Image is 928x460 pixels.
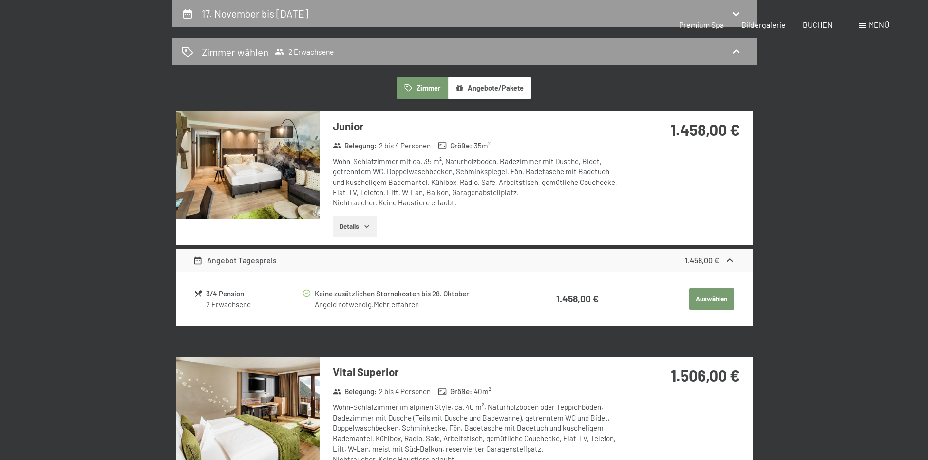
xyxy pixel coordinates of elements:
strong: 1.506,00 € [671,366,739,385]
span: 2 Erwachsene [275,47,334,56]
button: Details [333,216,377,237]
strong: 1.458,00 € [670,120,739,139]
strong: 1.458,00 € [685,256,719,265]
h2: Zimmer wählen [202,45,268,59]
img: mss_renderimg.php [176,111,320,219]
div: Keine zusätzlichen Stornokosten bis 28. Oktober [315,288,517,299]
span: 35 m² [474,141,491,151]
span: 2 bis 4 Personen [379,386,431,397]
strong: Größe : [438,141,472,151]
span: 40 m² [474,386,491,397]
div: Wohn-Schlafzimmer mit ca. 35 m², Naturholzboden, Badezimmer mit Dusche, Bidet, getrenntem WC, Dop... [333,156,623,208]
span: 2 bis 4 Personen [379,141,431,151]
span: Menü [869,20,889,29]
h3: Vital Superior [333,365,623,380]
div: Angeld notwendig. [315,299,517,310]
button: Auswählen [689,288,734,310]
a: BUCHEN [803,20,833,29]
a: Premium Spa [679,20,724,29]
a: Bildergalerie [741,20,786,29]
strong: Belegung : [333,386,377,397]
strong: Belegung : [333,141,377,151]
div: Angebot Tagespreis [193,255,277,266]
div: 3/4 Pension [206,288,301,299]
button: Angebote/Pakete [448,77,531,99]
strong: 1.458,00 € [556,293,599,304]
strong: Größe : [438,386,472,397]
button: Zimmer [397,77,448,99]
div: 2 Erwachsene [206,299,301,310]
h2: 17. November bis [DATE] [202,7,308,19]
h3: Junior [333,119,623,134]
div: Angebot Tagespreis1.458,00 € [176,249,753,272]
a: Mehr erfahren [374,300,419,309]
